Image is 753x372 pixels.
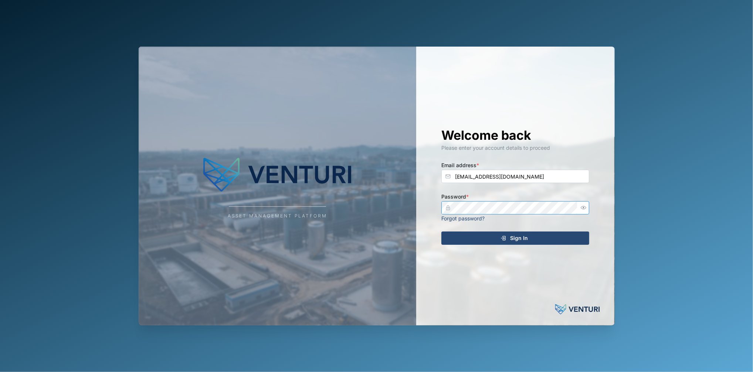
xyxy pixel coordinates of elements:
[203,152,351,197] img: Company Logo
[510,232,528,244] span: Sign In
[441,161,479,169] label: Email address
[441,170,589,183] input: Enter your email
[441,215,485,221] a: Forgot password?
[441,231,589,245] button: Sign In
[555,302,600,317] img: Powered by: Venturi
[441,193,469,201] label: Password
[228,213,327,220] div: Asset Management Platform
[441,127,589,143] h1: Welcome back
[441,144,589,152] div: Please enter your account details to proceed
